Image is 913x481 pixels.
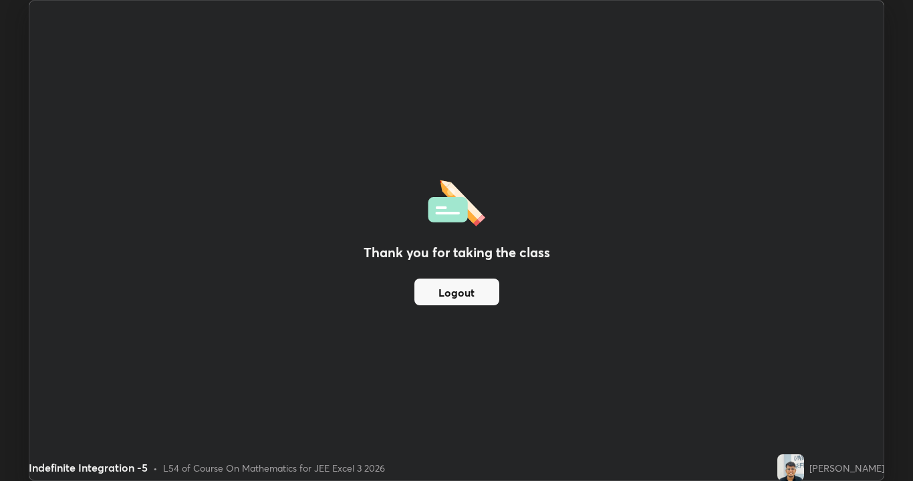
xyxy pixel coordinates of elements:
[428,176,485,226] img: offlineFeedback.1438e8b3.svg
[809,461,884,475] div: [PERSON_NAME]
[364,243,550,263] h2: Thank you for taking the class
[163,461,385,475] div: L54 of Course On Mathematics for JEE Excel 3 2026
[29,460,148,476] div: Indefinite Integration -5
[777,454,804,481] img: 7db77c1a745348f4aced13ee6fc2ebb3.jpg
[414,279,499,305] button: Logout
[153,461,158,475] div: •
